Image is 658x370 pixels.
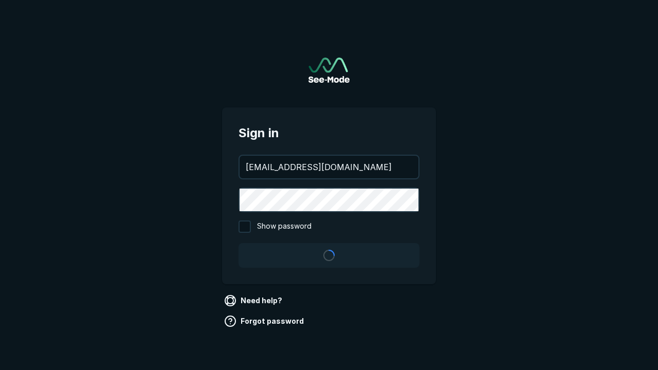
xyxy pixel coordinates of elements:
a: Go to sign in [308,58,350,83]
input: your@email.com [240,156,418,178]
span: Show password [257,220,312,233]
span: Sign in [239,124,419,142]
img: See-Mode Logo [308,58,350,83]
a: Forgot password [222,313,308,329]
a: Need help? [222,292,286,309]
